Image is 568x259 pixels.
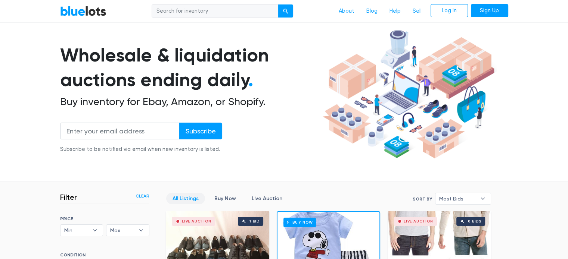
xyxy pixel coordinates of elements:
[431,4,468,18] a: Log In
[245,193,289,204] a: Live Auction
[413,196,432,202] label: Sort By
[333,4,360,18] a: About
[283,218,316,227] h6: Buy Now
[64,225,89,236] span: Min
[475,193,491,204] b: ▾
[320,26,497,162] img: hero-ee84e7d0318cb26816c560f6b4441b76977f77a177738b4e94f68c95b2b83dbb.png
[249,219,260,223] div: 1 bid
[60,6,106,16] a: BlueLots
[182,219,211,223] div: Live Auction
[360,4,384,18] a: Blog
[384,4,407,18] a: Help
[136,193,149,199] a: Clear
[60,43,320,92] h1: Wholesale & liquidation auctions ending daily
[471,4,508,18] a: Sign Up
[248,69,253,91] span: .
[60,145,222,154] div: Subscribe to be notified via email when new inventory is listed.
[60,193,77,202] h3: Filter
[133,225,149,236] b: ▾
[208,193,242,204] a: Buy Now
[60,95,320,108] h2: Buy inventory for Ebay, Amazon, or Shopify.
[87,225,103,236] b: ▾
[179,123,222,139] input: Subscribe
[404,219,433,223] div: Live Auction
[60,123,180,139] input: Enter your email address
[152,4,279,18] input: Search for inventory
[166,193,205,204] a: All Listings
[407,4,428,18] a: Sell
[439,193,477,204] span: Most Bids
[60,216,149,221] h6: PRICE
[110,225,135,236] span: Max
[468,219,481,223] div: 0 bids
